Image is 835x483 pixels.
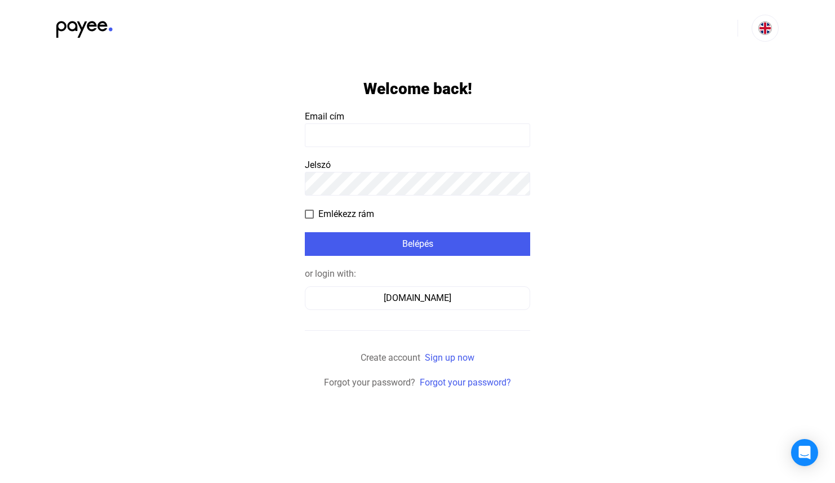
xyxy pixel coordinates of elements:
h1: Welcome back! [363,79,472,99]
img: EN [758,21,772,35]
div: Belépés [308,237,527,251]
span: Jelszó [305,159,331,170]
div: or login with: [305,267,530,281]
span: Create account [361,352,420,363]
button: [DOMAIN_NAME] [305,286,530,310]
span: Emlékezz rám [318,207,374,221]
img: black-payee-blue-dot.svg [56,15,113,38]
div: [DOMAIN_NAME] [309,291,526,305]
a: Sign up now [425,352,474,363]
a: [DOMAIN_NAME] [305,293,530,303]
a: Forgot your password? [420,377,511,388]
div: Open Intercom Messenger [791,439,818,466]
span: Forgot your password? [324,377,415,388]
button: EN [752,15,779,42]
button: Belépés [305,232,530,256]
span: Email cím [305,111,344,122]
